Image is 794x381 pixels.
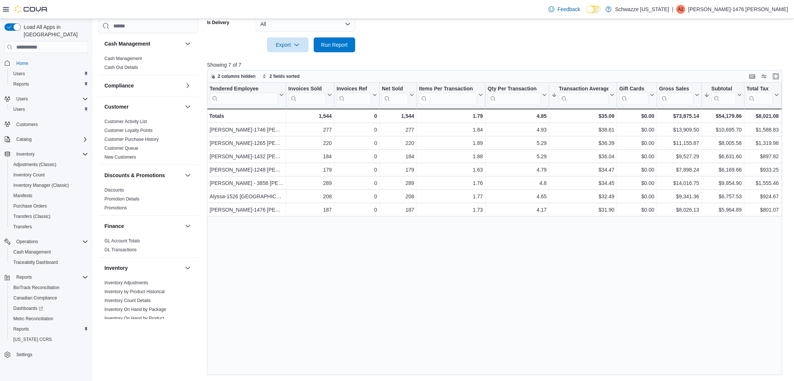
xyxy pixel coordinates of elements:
[104,128,153,133] a: Customer Loyalty Points
[676,5,685,14] div: Allyson-1476 Miller
[13,224,32,230] span: Transfers
[13,213,50,219] span: Transfers (Classic)
[546,2,583,17] a: Feedback
[104,119,147,124] a: Customer Activity List
[337,179,377,188] div: 0
[551,206,614,215] div: $31.90
[704,152,742,161] div: $6,631.60
[337,152,377,161] div: 0
[659,86,693,93] div: Gross Sales
[10,325,88,334] span: Reports
[337,86,377,105] button: Invoices Ref
[619,86,648,105] div: Gift Card Sales
[104,40,182,47] button: Cash Management
[104,222,124,230] h3: Finance
[10,69,88,78] span: Users
[10,105,88,114] span: Users
[16,352,32,358] span: Settings
[99,54,198,75] div: Cash Management
[13,295,57,301] span: Canadian Compliance
[10,191,35,200] a: Manifests
[10,314,56,323] a: Metrc Reconciliation
[13,172,45,178] span: Inventory Count
[210,179,284,188] div: [PERSON_NAME] - 3856 [PERSON_NAME]
[209,112,284,120] div: Totals
[210,152,284,161] div: [PERSON_NAME]-1432 [PERSON_NAME]
[747,179,779,188] div: $1,555.46
[104,40,150,47] h3: Cash Management
[10,170,48,179] a: Inventory Count
[104,289,165,294] a: Inventory by Product Historical
[104,264,128,272] h3: Inventory
[382,179,414,188] div: 289
[10,335,88,344] span: Washington CCRS
[10,248,88,256] span: Cash Management
[13,273,35,282] button: Reports
[104,155,136,160] a: New Customers
[619,152,654,161] div: $0.00
[10,181,72,190] a: Inventory Manager (Classic)
[13,203,47,209] span: Purchase Orders
[259,72,303,81] button: 2 fields sorted
[619,86,648,93] div: Gift Cards
[337,206,377,215] div: 0
[419,206,483,215] div: 1.73
[183,171,192,180] button: Discounts & Promotions
[104,196,140,202] span: Promotion Details
[10,105,28,114] a: Users
[659,206,699,215] div: $8,026.13
[382,139,414,148] div: 220
[619,112,654,120] div: $0.00
[104,298,151,303] a: Inventory Count Details
[104,64,138,70] span: Cash Out Details
[337,126,377,135] div: 0
[10,202,50,211] a: Purchase Orders
[488,166,547,175] div: 4.79
[104,56,142,61] a: Cash Management
[10,294,88,302] span: Canadian Compliance
[288,112,331,120] div: 1,544
[183,81,192,90] button: Compliance
[210,139,284,148] div: [PERSON_NAME]-1265 [PERSON_NAME]
[337,192,377,201] div: 0
[288,206,331,215] div: 187
[382,86,408,93] div: Net Sold
[104,280,148,285] a: Inventory Adjustments
[704,86,742,105] button: Subtotal
[104,103,129,110] h3: Customer
[13,150,37,159] button: Inventory
[7,211,91,222] button: Transfers (Classic)
[13,273,88,282] span: Reports
[104,264,182,272] button: Inventory
[4,54,88,379] nav: Complex example
[419,166,483,175] div: 1.63
[672,5,673,14] p: |
[13,193,32,199] span: Manifests
[210,192,284,201] div: Alyssa-1526 [GEOGRAPHIC_DATA]
[13,259,58,265] span: Traceabilty Dashboard
[747,206,779,215] div: $801.07
[619,126,654,135] div: $0.00
[104,307,166,312] a: Inventory On Hand by Package
[619,166,654,175] div: $0.00
[419,86,477,93] div: Items Per Transaction
[659,152,699,161] div: $9,527.29
[551,192,614,201] div: $32.49
[13,350,88,359] span: Settings
[678,5,684,14] span: A1
[16,136,31,142] span: Catalog
[7,282,91,293] button: BioTrack Reconciliation
[559,86,608,93] div: Transaction Average
[10,283,63,292] a: BioTrack Reconciliation
[7,180,91,190] button: Inventory Manager (Classic)
[210,206,284,215] div: [PERSON_NAME]-1476 [PERSON_NAME]
[488,86,547,105] button: Qty Per Transaction
[747,166,779,175] div: $933.25
[7,293,91,303] button: Canadian Compliance
[7,69,91,79] button: Users
[619,86,654,105] button: Gift Cards
[10,294,60,302] a: Canadian Compliance
[288,192,331,201] div: 208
